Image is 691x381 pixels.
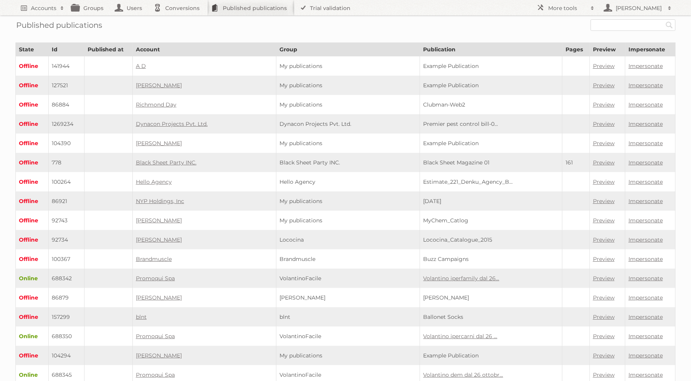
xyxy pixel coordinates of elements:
[420,249,562,269] td: Buzz Campaigns
[16,230,49,249] td: Offline
[276,114,420,134] td: Dynacon Projects Pvt. Ltd.
[16,288,49,307] td: Offline
[276,346,420,365] td: My publications
[16,95,49,114] td: Offline
[136,313,147,320] a: blnt
[420,134,562,153] td: Example Publication
[628,63,663,69] a: Impersonate
[136,217,182,224] a: [PERSON_NAME]
[628,333,663,340] a: Impersonate
[16,43,49,56] th: State
[136,294,182,301] a: [PERSON_NAME]
[625,43,676,56] th: Impersonate
[562,43,590,56] th: Pages
[16,327,49,346] td: Online
[628,120,663,127] a: Impersonate
[420,114,562,134] td: Premier pest control bill-0...
[628,159,663,166] a: Impersonate
[593,198,615,205] a: Preview
[49,56,84,76] td: 141944
[628,101,663,108] a: Impersonate
[49,153,84,172] td: 778
[49,172,84,191] td: 100264
[423,333,497,340] a: Volantino ipercarni dal 26 ...
[628,198,663,205] a: Impersonate
[136,82,182,89] a: [PERSON_NAME]
[136,198,184,205] a: NYP Holdings, Inc
[16,76,49,95] td: Offline
[276,249,420,269] td: Brandmuscle
[593,313,615,320] a: Preview
[49,307,84,327] td: 157299
[420,95,562,114] td: Clubman-Web2
[16,172,49,191] td: Offline
[628,217,663,224] a: Impersonate
[593,63,615,69] a: Preview
[31,4,56,12] h2: Accounts
[628,313,663,320] a: Impersonate
[16,249,49,269] td: Offline
[276,327,420,346] td: VolantinoFacile
[593,101,615,108] a: Preview
[628,294,663,301] a: Impersonate
[420,172,562,191] td: Estimate_221_Denku_Agency_B...
[628,140,663,147] a: Impersonate
[84,43,132,56] th: Published at
[593,275,615,282] a: Preview
[276,269,420,288] td: VolantinoFacile
[136,63,146,69] a: A D
[628,256,663,262] a: Impersonate
[593,294,615,301] a: Preview
[420,346,562,365] td: Example Publication
[420,191,562,211] td: [DATE]
[593,82,615,89] a: Preview
[593,371,615,378] a: Preview
[276,76,420,95] td: My publications
[276,191,420,211] td: My publications
[628,371,663,378] a: Impersonate
[628,236,663,243] a: Impersonate
[420,230,562,249] td: Lococina_Catalogue_2015
[276,153,420,172] td: Black Sheet Party INC.
[420,288,562,307] td: [PERSON_NAME]
[136,333,175,340] a: Promoqui Spa
[16,211,49,230] td: Offline
[49,191,84,211] td: 86921
[593,236,615,243] a: Preview
[589,43,625,56] th: Preview
[614,4,664,12] h2: [PERSON_NAME]
[136,275,175,282] a: Promoqui Spa
[49,327,84,346] td: 688350
[16,134,49,153] td: Offline
[49,95,84,114] td: 86884
[420,153,562,172] td: Black Sheet Magazine 01
[49,43,84,56] th: Id
[420,76,562,95] td: Example Publication
[593,120,615,127] a: Preview
[136,101,176,108] a: Richmond Day
[49,230,84,249] td: 92734
[664,19,675,31] input: Search
[593,178,615,185] a: Preview
[49,76,84,95] td: 127521
[593,352,615,359] a: Preview
[420,43,562,56] th: Publication
[16,56,49,76] td: Offline
[49,288,84,307] td: 86879
[276,230,420,249] td: Lococina
[562,153,590,172] td: 161
[593,140,615,147] a: Preview
[548,4,587,12] h2: More tools
[16,153,49,172] td: Offline
[16,346,49,365] td: Offline
[276,288,420,307] td: [PERSON_NAME]
[16,269,49,288] td: Online
[276,172,420,191] td: Hello Agency
[136,140,182,147] a: [PERSON_NAME]
[276,134,420,153] td: My publications
[276,56,420,76] td: My publications
[136,236,182,243] a: [PERSON_NAME]
[276,307,420,327] td: blnt
[136,178,172,185] a: Hello Agency
[136,256,172,262] a: Brandmuscle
